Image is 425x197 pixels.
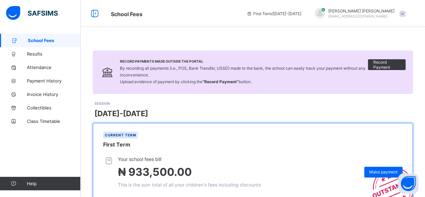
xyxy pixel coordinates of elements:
button: Open asap [398,173,418,194]
span: First Term [103,141,130,148]
span: ₦ 933,500.00 [118,165,192,178]
span: Record Payments Made Outside the Portal [120,59,368,63]
span: [EMAIL_ADDRESS][DOMAIN_NAME] [328,14,388,18]
span: Results [27,51,81,57]
span: This is the sum total of all your children's fees including discounts [118,182,261,188]
span: Your school fees bill [118,156,261,162]
span: [DATE]-[DATE] [94,109,148,118]
span: Make payment [369,169,397,174]
span: School Fees [28,38,81,43]
span: Class Timetable [27,119,81,124]
span: Attendance [27,65,81,70]
div: EMMANUELAYENI [308,8,409,19]
span: Collectibles [27,105,81,110]
span: Payment History [27,78,81,84]
img: safsims [6,6,58,20]
span: SESSION [94,101,110,105]
span: Current term [105,133,136,137]
span: Help [27,181,80,186]
span: Record Payment [373,60,400,70]
span: Invoice History [27,92,81,97]
b: “Record Payment” [203,79,239,84]
span: session/term information [247,11,301,16]
span: School Fees [111,11,142,18]
span: [PERSON_NAME] [PERSON_NAME] [328,8,394,13]
span: By recording all payments (i.e., POS, Bank Transfer, USSD) made to the bank, the school can easil... [120,66,366,84]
